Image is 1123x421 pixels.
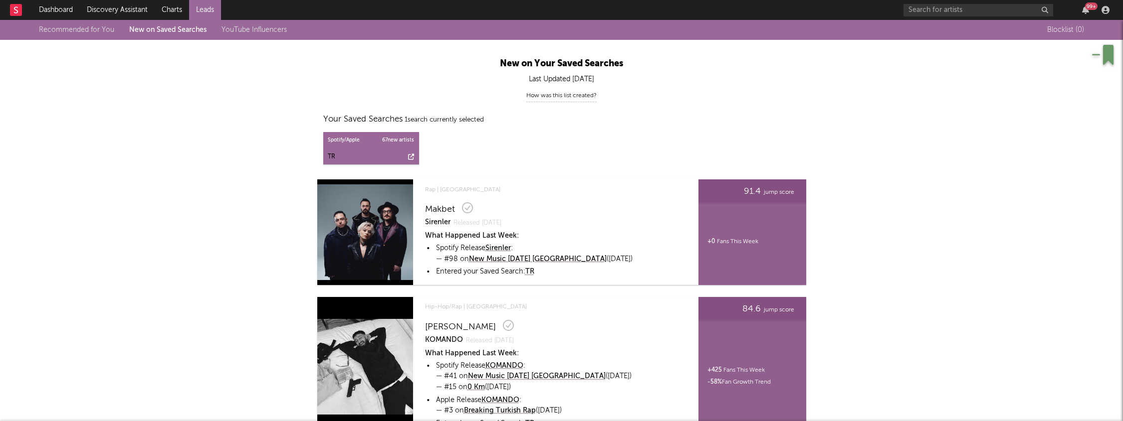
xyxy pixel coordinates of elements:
[436,266,633,278] td: Entered your Saved Search:
[222,26,287,33] a: YouTube Influencers
[323,114,800,126] h3: Your Saved Searches
[1082,6,1089,14] button: 99+
[707,379,722,385] span: -58%
[525,267,534,278] a: TR
[468,371,606,382] a: New Music [DATE] [GEOGRAPHIC_DATA]
[469,254,607,265] a: New Music [DATE] [GEOGRAPHIC_DATA]
[481,395,519,406] a: KOMANDO
[425,301,674,313] span: Hip-Hop/Rap | [GEOGRAPHIC_DATA]
[707,239,715,245] span: + 0
[426,243,435,265] td: •
[426,266,435,278] td: •
[328,134,414,146] div: Spotify/Apple
[1047,26,1084,33] span: Blocklist
[485,243,511,254] a: Sirenler
[744,185,761,197] span: 91.4
[405,117,484,123] span: 1 search currently selected
[425,215,450,230] a: Sirenler
[707,367,722,373] span: + 425
[707,236,758,248] div: Fans This Week
[526,90,597,102] div: How was this list created?
[436,360,632,394] td: Spotify Release : — #41 on ([DATE]) — #15 on ([DATE])
[742,303,761,315] span: 84.6
[1076,24,1084,36] span: ( 0 )
[436,395,632,417] td: Apple Release : — #3 on ([DATE])
[704,303,794,316] div: jump score
[425,333,463,347] a: KOMANDO
[39,26,114,33] a: Recommended for You
[328,151,335,163] div: TR
[425,321,496,333] div: [PERSON_NAME]
[426,395,435,417] td: •
[467,382,485,393] a: 0 Km
[903,4,1053,16] input: Search for artists
[425,184,674,196] span: Rap | [GEOGRAPHIC_DATA]
[323,132,419,164] div: Spotify/Apple67new artistsTR
[485,361,523,372] a: KOMANDO
[382,134,414,146] span: 67 new artist s
[425,347,674,359] div: What Happened Last Week:
[500,59,623,68] span: New on Your Saved Searches
[707,364,765,376] div: Fans This Week
[466,334,514,347] span: Released [DATE]
[436,243,633,265] td: Spotify Release : — #98 on ([DATE])
[453,217,501,230] span: Released [DATE]
[707,376,771,388] div: Fan Growth Trend
[425,230,674,242] div: What Happened Last Week:
[287,73,836,85] div: Last Updated [DATE]
[704,185,794,198] div: jump score
[425,203,455,215] div: Makbet
[1085,2,1098,10] div: 99 +
[464,406,536,417] a: Breaking Turkish Rap
[426,360,435,394] td: •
